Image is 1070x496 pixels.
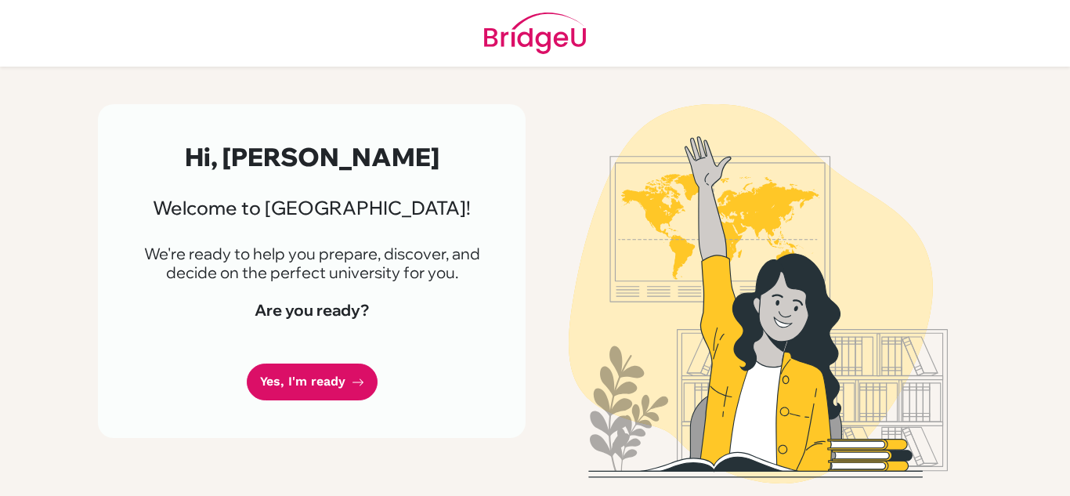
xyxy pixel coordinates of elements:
h3: Welcome to [GEOGRAPHIC_DATA]! [136,197,488,219]
a: Yes, I'm ready [247,364,378,400]
h2: Hi, [PERSON_NAME] [136,142,488,172]
h4: Are you ready? [136,301,488,320]
p: We're ready to help you prepare, discover, and decide on the perfect university for you. [136,244,488,282]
